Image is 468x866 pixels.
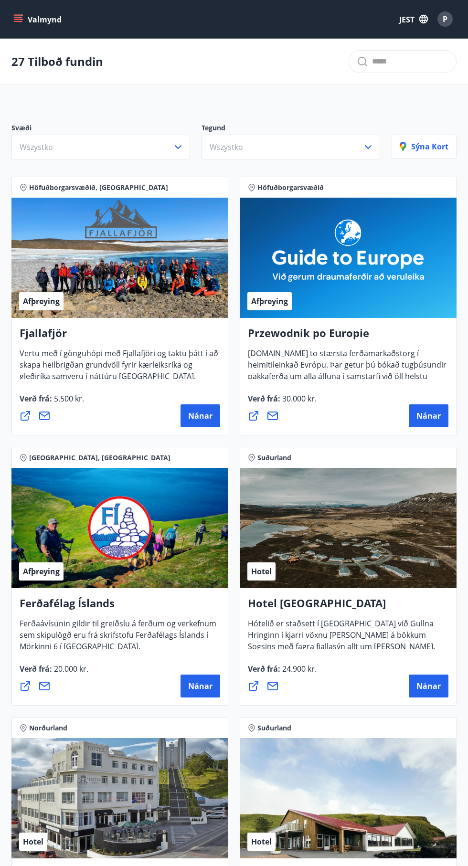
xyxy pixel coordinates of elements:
font: 27 Tilboð fundin [11,53,103,69]
font: Valmynd [28,14,62,25]
font: Przewodnik po Europie [248,326,369,340]
font: Suðurland [257,453,291,462]
button: P [434,8,457,31]
button: Nánar [409,675,448,697]
font: : [278,664,280,674]
font: 5.500 kr. [54,393,84,404]
font: : [278,393,280,404]
font: Nánar [416,681,441,691]
font: Sýna kort [411,141,448,152]
font: Hotel [GEOGRAPHIC_DATA] [248,596,386,610]
font: Afþreying [23,296,60,306]
font: Afþreying [23,566,60,577]
font: [GEOGRAPHIC_DATA], [GEOGRAPHIC_DATA] [29,453,170,462]
font: Nánar [416,411,441,421]
font: Verð frá [248,393,278,404]
font: 20.000 kr. [54,664,88,674]
font: JEST [399,14,415,25]
font: Tegund [202,123,225,132]
font: 24.900 kr. [282,664,317,674]
font: Verð frá [20,393,50,404]
font: Höfuðborgarsvæðið, [GEOGRAPHIC_DATA] [29,183,168,192]
font: Verð frá [20,664,50,674]
button: Nánar [181,675,220,697]
font: Nánar [188,411,213,421]
button: JEST [395,10,432,28]
font: Suðurland [257,723,291,732]
button: Wszystko [11,135,190,159]
font: Hotel [251,836,272,847]
font: Nánar [188,681,213,691]
button: Wszystko [202,135,380,159]
font: P [443,14,447,24]
font: [DOMAIN_NAME] to stærsta ferðamarkaðstorg í heimitileinkað Evrópu. Þar getur þú bókað tugþúsundir... [248,348,447,404]
font: : [50,664,52,674]
button: Sýna kort [392,135,457,158]
font: Hotel [251,566,272,577]
button: menu [11,11,65,28]
font: Svæði [11,123,32,132]
font: Höfuðborgarsvæðið [257,183,324,192]
font: Ferðaávísunin gildir til greiðslu á ferðum og verkefnum sem skipulögð eru frá skrifstofu Ferðafél... [20,618,216,652]
font: : [50,393,52,404]
font: Ferðafélag Íslands [20,596,115,610]
font: 30.000 kr. [282,393,317,404]
font: Vertu með í gönguhópi með Fjallafjöri og taktu þátt í að skapa heilbrigðan grundvöll fyrir kærlei... [20,348,218,381]
font: Hotel [23,836,43,847]
font: Wszystko [210,142,243,152]
font: Wszystko [20,142,53,152]
font: Verð frá [248,664,278,674]
font: Hótelið er staðsett í [GEOGRAPHIC_DATA] við Gullna Hringinn í kjarri vöxnu [PERSON_NAME] á bökkum... [248,618,447,675]
font: Fjallafjör [20,326,67,340]
button: Nánar [409,404,448,427]
font: Afþreying [251,296,288,306]
font: Norðurland [29,723,67,732]
button: Nánar [181,404,220,427]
